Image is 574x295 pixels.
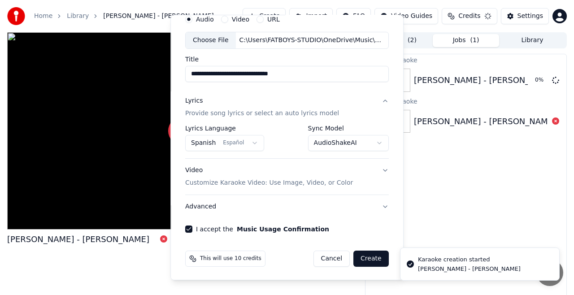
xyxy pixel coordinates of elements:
[232,16,249,22] label: Video
[236,36,388,45] div: C:\Users\FATBOYS-STUDIO\OneDrive\Music\Grabaciones\Export\[PERSON_NAME] - [PERSON_NAME].mp3
[185,159,389,195] button: VideoCustomize Karaoke Video: Use Image, Video, or Color
[185,166,353,187] div: Video
[185,56,389,62] label: Title
[185,89,389,125] button: LyricsProvide song lyrics or select an auto lyrics model
[196,16,214,22] label: Audio
[185,178,353,187] p: Customize Karaoke Video: Use Image, Video, or Color
[313,251,350,267] button: Cancel
[353,251,389,267] button: Create
[185,195,389,218] button: Advanced
[185,109,339,118] p: Provide song lyrics or select an auto lyrics model
[185,96,203,105] div: Lyrics
[200,255,261,262] span: This will use 10 credits
[186,32,236,48] div: Choose File
[185,125,264,131] label: Lyrics Language
[196,226,329,232] label: I accept the
[237,226,329,232] button: I accept the
[185,125,389,158] div: LyricsProvide song lyrics or select an auto lyrics model
[267,16,280,22] label: URL
[308,125,389,131] label: Sync Model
